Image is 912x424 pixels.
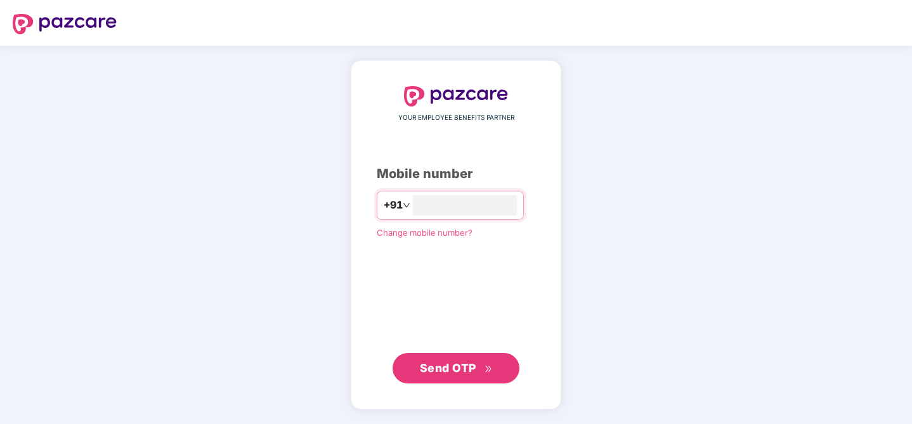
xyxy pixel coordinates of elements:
[403,202,410,209] span: down
[393,353,519,383] button: Send OTPdouble-right
[420,361,476,375] span: Send OTP
[398,113,514,123] span: YOUR EMPLOYEE BENEFITS PARTNER
[13,14,117,34] img: logo
[377,164,535,184] div: Mobile number
[384,197,403,213] span: +91
[377,228,472,238] a: Change mobile number?
[485,365,493,373] span: double-right
[404,86,508,106] img: logo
